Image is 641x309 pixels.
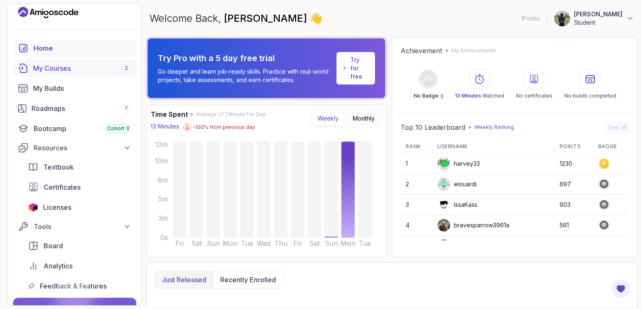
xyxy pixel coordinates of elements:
[23,199,136,216] a: licenses
[274,239,287,247] tspan: Thu
[593,140,629,154] th: Badge
[554,10,634,27] button: user profile image[PERSON_NAME]Student
[224,12,310,24] span: [PERSON_NAME]
[33,63,131,73] div: My Courses
[151,122,179,131] p: 13 Minutes
[437,178,477,191] div: elouardi
[293,239,302,247] tspan: Fri
[432,140,555,154] th: Username
[34,143,131,153] div: Resources
[359,239,371,247] tspan: Tue
[223,239,237,247] tspan: Mon
[555,215,593,236] td: 561
[438,219,450,232] img: user profile image
[401,215,432,236] td: 4
[13,140,136,155] button: Resources
[196,111,266,118] span: Average of 1 Minute Per Day
[310,12,322,25] span: 👋
[401,195,432,215] td: 3
[401,46,442,56] h2: Achievement
[437,219,509,232] div: bravesparrow3961a
[564,93,616,99] p: No builds completed
[401,174,432,195] td: 2
[574,10,623,18] p: [PERSON_NAME]
[347,111,380,126] button: Monthly
[438,178,450,191] img: default monster avatar
[34,221,131,232] div: Tools
[401,154,432,174] td: 1
[13,40,136,57] a: home
[158,196,168,203] tspan: 5m
[474,124,514,131] p: Weekly Ranking
[554,10,570,26] img: user profile image
[414,93,443,99] p: No Badge :(
[312,111,344,126] button: Weekly
[155,271,213,288] button: Just released
[309,239,320,247] tspan: Sat
[34,124,131,134] div: Bootcamp
[31,103,131,113] div: Roadmaps
[451,47,496,54] p: My Achievements
[23,278,136,294] a: feedback
[23,237,136,254] a: board
[23,159,136,175] a: textbook
[158,67,333,84] p: Go deeper and learn job-ready skills. Practice with real-world projects, take assessments, and ea...
[336,52,375,85] a: Try for free
[341,239,356,247] tspan: Mon
[455,93,481,99] span: 13 Minutes
[34,43,131,53] div: Home
[44,182,81,192] span: Certificates
[574,18,623,27] p: Student
[401,122,465,132] h2: Top 10 Leaderboard
[193,124,255,131] p: -100 % from previous day
[13,100,136,117] a: roadmaps
[438,157,450,170] img: default monster avatar
[455,93,504,99] p: Watched
[43,162,74,172] span: Textbook
[33,83,131,93] div: My Builds
[44,261,73,271] span: Analytics
[175,239,184,247] tspan: Fri
[213,271,283,288] button: Recently enrolled
[43,202,71,212] span: Licenses
[437,239,485,252] div: Apply5489
[555,140,593,154] th: Points
[241,239,253,247] tspan: Tue
[207,239,220,247] tspan: Sun
[158,176,168,184] tspan: 8m
[611,279,631,299] button: Open Feedback Button
[521,14,540,23] p: 1 Points
[125,105,128,112] span: 7
[516,93,552,99] p: No certificates
[555,174,593,195] td: 697
[155,141,168,149] tspan: 13m
[13,120,136,137] a: bootcamp
[257,239,271,247] tspan: Wed
[220,275,276,285] p: Recently enrolled
[28,203,38,211] img: jetbrains icon
[13,60,136,77] a: courses
[438,198,450,211] img: user profile image
[555,154,593,174] td: 1230
[18,6,78,19] a: Landing page
[158,52,333,64] p: Try Pro with a 5 day free trial
[13,80,136,97] a: builds
[158,215,168,223] tspan: 3m
[555,236,593,256] td: 417
[23,257,136,274] a: analytics
[605,121,629,133] button: See all
[325,239,338,247] tspan: Sun
[23,179,136,196] a: certificates
[107,125,129,132] span: Cohort 3
[151,109,188,119] h3: Time Spent
[13,219,136,234] button: Tools
[401,236,432,256] td: 5
[401,140,432,154] th: Rank
[350,56,368,81] a: Try for free
[437,157,480,170] div: harvey33
[40,281,107,291] span: Feedback & Features
[125,65,128,72] span: 2
[438,239,450,252] img: user profile image
[191,239,202,247] tspan: Sat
